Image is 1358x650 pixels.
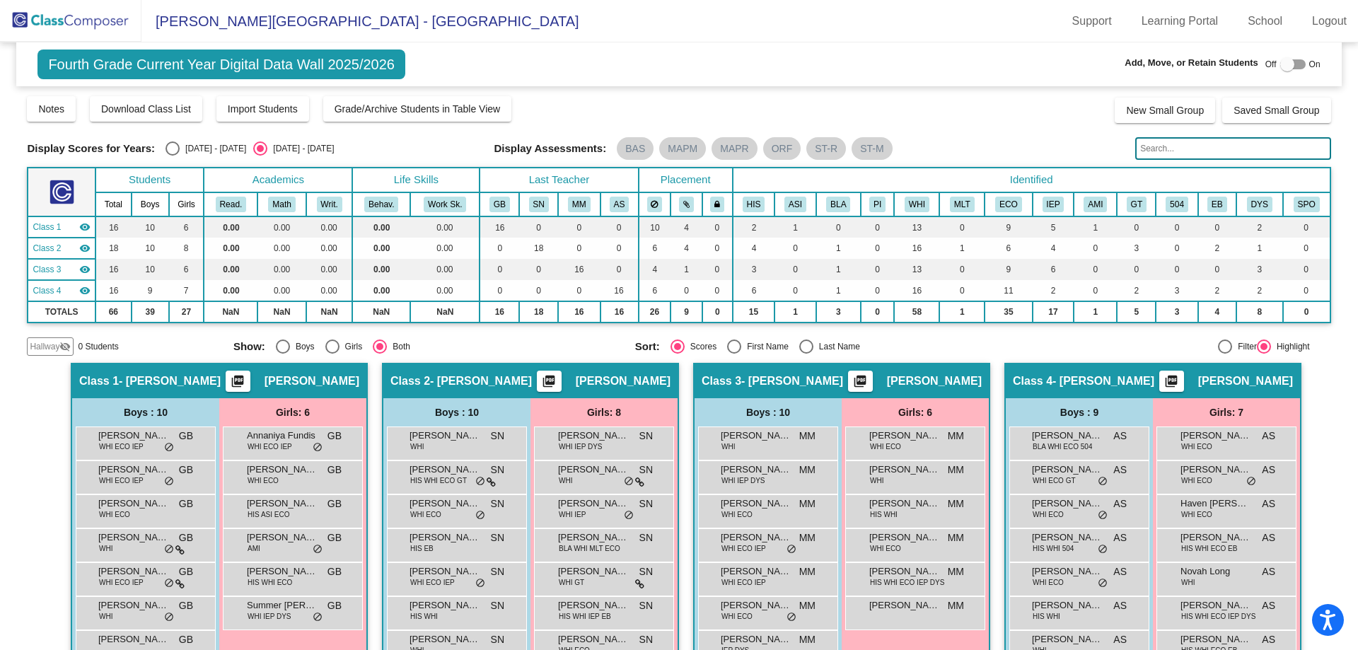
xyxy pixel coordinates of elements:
span: - [PERSON_NAME] [1052,374,1154,388]
td: 0 [702,238,733,259]
mat-chip: MAPM [659,137,706,160]
td: 1 [816,259,861,280]
button: New Small Group [1115,98,1215,123]
td: 4 [733,238,774,259]
td: 0 [939,216,985,238]
th: Grace Burkett [480,192,519,216]
td: 9 [132,280,169,301]
th: Total [95,192,132,216]
span: - [PERSON_NAME] [430,374,532,388]
td: 0 [1156,259,1197,280]
td: 0 [600,216,639,238]
span: - [PERSON_NAME] [741,374,843,388]
th: 504 Plan [1156,192,1197,216]
span: Add, Move, or Retain Students [1125,56,1258,70]
a: Logout [1301,10,1358,33]
mat-icon: picture_as_pdf [229,374,246,394]
td: 6 [985,238,1033,259]
td: 6 [1033,259,1074,280]
button: Print Students Details [537,371,562,392]
td: 0 [939,259,985,280]
div: Girls: 6 [219,398,366,426]
td: 6 [169,259,204,280]
span: Download Class List [101,103,191,115]
button: Writ. [317,197,342,212]
button: 504 [1166,197,1188,212]
td: 0.00 [204,280,257,301]
button: MM [568,197,591,212]
th: Academics [204,168,352,192]
td: 0.00 [306,280,353,301]
td: 16 [600,280,639,301]
th: American Indian [1074,192,1117,216]
button: AMI [1084,197,1107,212]
span: GB [327,429,342,443]
td: 16 [95,216,132,238]
td: 0 [1283,216,1330,238]
td: 0 [702,259,733,280]
td: NaN [352,301,410,323]
span: [PERSON_NAME] [576,374,671,388]
td: 13 [894,216,939,238]
td: 16 [95,280,132,301]
td: 3 [733,259,774,280]
div: Girls: 6 [842,398,989,426]
td: 13 [894,259,939,280]
span: [PERSON_NAME] [887,374,982,388]
th: Girls [169,192,204,216]
td: 0 [1198,259,1236,280]
td: 0 [1074,259,1117,280]
mat-radio-group: Select an option [233,339,625,354]
div: First Name [741,340,789,353]
td: 2 [1198,238,1236,259]
span: Annaniya Fundis [247,429,318,443]
mat-icon: picture_as_pdf [852,374,869,394]
td: 6 [639,280,671,301]
button: EB [1207,197,1227,212]
th: White [894,192,939,216]
div: Filter [1232,340,1257,353]
th: Boys [132,192,169,216]
td: 0.00 [306,238,353,259]
mat-icon: picture_as_pdf [1163,374,1180,394]
td: 0 [519,259,558,280]
span: Class 1 [79,374,119,388]
td: 6 [169,216,204,238]
td: 0.00 [306,259,353,280]
td: 0 [558,216,600,238]
button: Grade/Archive Students in Table View [323,96,512,122]
td: 5 [1117,301,1156,323]
button: IEP [1043,197,1064,212]
td: NaN [410,301,480,323]
button: HIS [743,197,765,212]
td: 0 [861,301,895,323]
td: 9 [985,216,1033,238]
th: Placement [639,168,733,192]
span: [PERSON_NAME][GEOGRAPHIC_DATA] - [GEOGRAPHIC_DATA] [141,10,579,33]
button: Saved Small Group [1222,98,1330,123]
span: Off [1265,58,1277,71]
span: 0 Students [78,340,118,353]
span: Class 3 [702,374,741,388]
td: 5 [1033,216,1074,238]
td: 0.00 [257,238,306,259]
span: MM [799,429,816,443]
button: Work Sk. [424,197,466,212]
td: 0 [1156,238,1197,259]
td: 0.00 [410,238,480,259]
mat-icon: visibility [79,285,91,296]
td: 6 [733,280,774,301]
td: 0 [702,216,733,238]
th: Dyslexia Services [1236,192,1283,216]
th: Students [95,168,204,192]
td: 16 [95,259,132,280]
td: 1 [816,280,861,301]
th: Keep away students [639,192,671,216]
button: PI [869,197,886,212]
span: Show: [233,340,265,353]
td: NaN [204,301,257,323]
th: Sarah Nichols [519,192,558,216]
td: 0 [480,280,519,301]
td: 9 [985,259,1033,280]
td: 2 [1117,280,1156,301]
